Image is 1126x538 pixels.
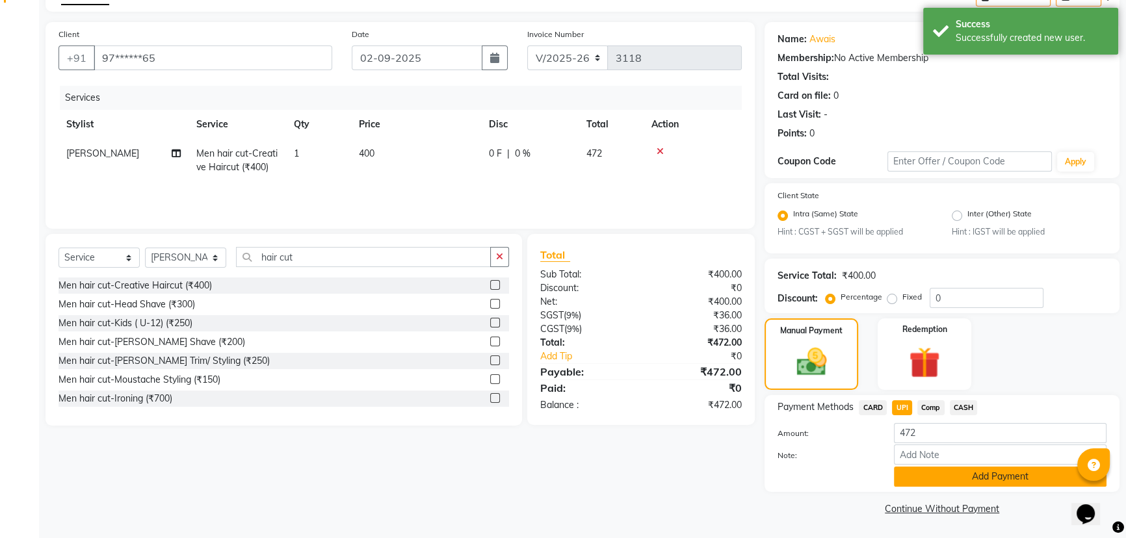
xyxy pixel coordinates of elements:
button: +91 [59,45,95,70]
input: Amount [894,423,1106,443]
div: Men hair cut-[PERSON_NAME] Trim/ Styling (₹250) [59,354,270,368]
span: Comp [917,400,945,415]
th: Action [644,110,742,139]
label: Manual Payment [780,325,843,337]
span: 9% [567,324,579,334]
div: Payable: [530,364,641,379]
div: 0 [833,89,839,103]
span: 0 % [515,147,530,160]
span: 0 F [489,147,502,160]
img: _gift.svg [899,343,950,382]
a: Awais [809,32,835,46]
span: 9% [566,310,579,320]
div: ₹400.00 [641,295,752,309]
div: Net: [530,295,641,309]
div: ( ) [530,322,641,336]
div: Total: [530,336,641,350]
input: Search or Scan [236,247,491,267]
span: 1 [294,147,299,159]
div: ₹36.00 [641,309,752,322]
span: [PERSON_NAME] [66,147,139,159]
a: Add Tip [530,350,660,363]
div: Points: [778,127,807,140]
div: Coupon Code [778,155,887,168]
div: Paid: [530,380,641,396]
label: Date [352,29,369,40]
div: Card on file: [778,89,831,103]
div: Successfully created new user. [956,31,1108,45]
label: Fixed [902,291,922,303]
div: Men hair cut-Moustache Styling (₹150) [59,373,220,387]
div: Discount: [530,281,641,295]
div: ₹472.00 [641,398,752,412]
div: - [824,108,828,122]
label: Amount: [768,428,884,439]
div: ₹472.00 [641,364,752,379]
img: _cash.svg [787,344,836,379]
span: 472 [586,147,602,159]
div: Last Visit: [778,108,821,122]
div: No Active Membership [778,51,1106,65]
th: Total [579,110,644,139]
div: ( ) [530,309,641,322]
div: Sub Total: [530,268,641,281]
div: Discount: [778,292,818,305]
label: Redemption [902,324,947,335]
th: Stylist [59,110,189,139]
label: Percentage [841,291,882,303]
div: ₹400.00 [842,269,876,283]
small: Hint : CGST + SGST will be applied [778,226,932,238]
th: Service [189,110,286,139]
div: Service Total: [778,269,837,283]
div: Services [60,86,752,110]
label: Inter (Other) State [967,208,1032,224]
div: Men hair cut-Ironing (₹700) [59,392,172,405]
button: Add Payment [894,467,1106,487]
span: CASH [950,400,978,415]
label: Invoice Number [527,29,584,40]
iframe: chat widget [1071,486,1113,525]
div: ₹472.00 [641,336,752,350]
div: Men hair cut-[PERSON_NAME] Shave (₹200) [59,335,245,349]
a: Continue Without Payment [767,502,1117,516]
div: Membership: [778,51,834,65]
small: Hint : IGST will be applied [952,226,1106,238]
span: CARD [859,400,887,415]
span: Men hair cut-Creative Haircut (₹400) [196,147,278,173]
div: Balance : [530,398,641,412]
th: Price [351,110,481,139]
div: Total Visits: [778,70,829,84]
div: Name: [778,32,807,46]
button: Apply [1057,152,1094,172]
div: Men hair cut-Creative Haircut (₹400) [59,279,212,292]
input: Enter Offer / Coupon Code [887,151,1052,172]
div: Success [956,18,1108,31]
span: Total [540,248,570,262]
span: 400 [359,147,374,159]
span: UPI [892,400,912,415]
th: Disc [481,110,579,139]
div: ₹0 [641,380,752,396]
span: | [507,147,510,160]
span: CGST [540,323,564,335]
div: Men hair cut-Kids ( U-12) (₹250) [59,316,192,330]
label: Note: [768,450,884,461]
span: SGST [540,309,564,321]
th: Qty [286,110,351,139]
label: Client State [778,190,819,201]
input: Search by Name/Mobile/Email/Code [94,45,332,70]
label: Intra (Same) State [793,208,858,224]
span: Payment Methods [778,400,854,414]
div: Men hair cut-Head Shave (₹300) [59,298,195,311]
div: ₹0 [641,281,752,295]
div: ₹400.00 [641,268,752,281]
input: Add Note [894,444,1106,465]
div: ₹36.00 [641,322,752,336]
div: ₹0 [659,350,752,363]
label: Client [59,29,79,40]
div: 0 [809,127,815,140]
